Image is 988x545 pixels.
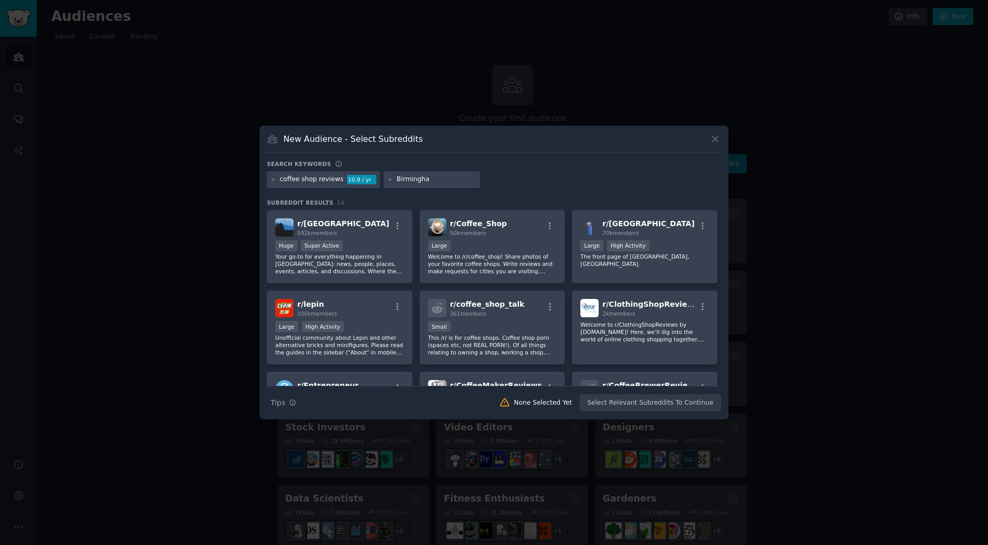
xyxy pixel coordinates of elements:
div: Large [580,240,603,251]
span: r/ [GEOGRAPHIC_DATA] [602,219,694,228]
div: coffee shop reviews [280,175,344,184]
span: r/ Entrepreneur [297,381,358,390]
span: 14 [337,199,344,206]
span: r/ [GEOGRAPHIC_DATA] [297,219,389,228]
div: None Selected Yet [514,398,572,408]
div: High Activity [302,321,344,332]
h3: Search keywords [267,160,331,168]
div: High Activity [607,240,649,251]
p: This /r/ is for coffee shops. Coffee shop porn (spaces etc, not REAL PORN!). Of all things relati... [428,334,557,356]
span: 361 members [450,310,487,317]
img: lexington [580,218,599,237]
p: Your go-to for everything happening in [GEOGRAPHIC_DATA]: news, people, places, events, articles,... [275,253,404,275]
p: Welcome to /r/coffee_shop! Share photos of your favorite coffee shops. Write reviews and make req... [428,253,557,275]
div: Huge [275,240,297,251]
span: r/ lepin [297,300,324,308]
input: New Keyword [397,175,476,184]
span: r/ CoffeeMakerReviews [450,381,542,390]
img: Coffee_Shop [428,218,446,237]
span: Tips [271,397,285,408]
span: r/ CoffeeBrewerReviews [602,381,699,390]
span: r/ ClothingShopReviews [602,300,698,308]
span: 50k members [450,230,486,236]
span: 2k members [602,310,635,317]
p: The front page of [GEOGRAPHIC_DATA], [GEOGRAPHIC_DATA]. [580,253,709,268]
span: Subreddit Results [267,199,333,206]
img: Entrepreneur [275,380,294,398]
p: Welcome to r/ClothingShopReviews by [DOMAIN_NAME]! Here, we’ll dig into the world of online cloth... [580,321,709,343]
img: vancouver [275,218,294,237]
h3: New Audience - Select Subreddits [284,134,423,144]
div: Small [428,321,451,332]
p: Unofficial community about Lepin and other alternative bricks and minifigures. Please read the gu... [275,334,404,356]
div: Large [275,321,298,332]
span: 100k members [297,310,337,317]
button: Tips [267,394,300,412]
img: CoffeeMakerReviews [428,380,446,398]
span: r/ Coffee_Shop [450,219,507,228]
img: ClothingShopReviews [580,299,599,317]
span: r/ coffee_shop_talk [450,300,524,308]
span: 592k members [297,230,337,236]
div: 10.9 / yr [347,175,376,184]
div: Large [428,240,451,251]
img: lepin [275,299,294,317]
span: 70k members [602,230,638,236]
div: Super Active [301,240,343,251]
